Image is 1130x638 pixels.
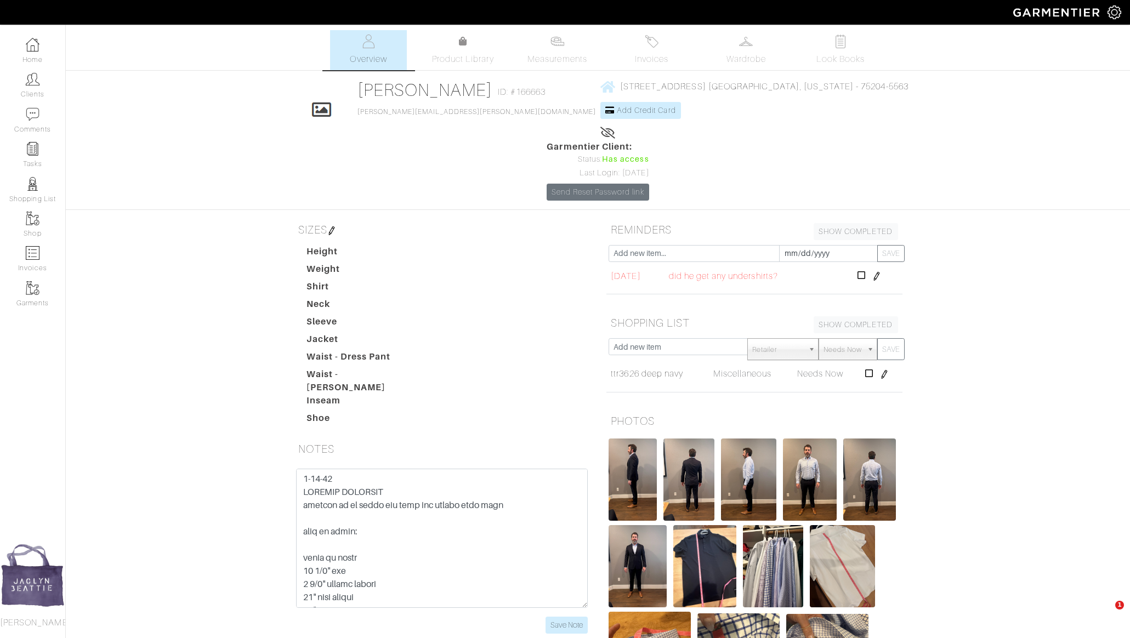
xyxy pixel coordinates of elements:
span: Product Library [432,53,494,66]
dt: Weight [298,263,423,280]
img: VqiGatbJjKcBya36RVuJ73nq [743,525,803,607]
span: Wardrobe [726,53,766,66]
dt: Shirt [298,280,423,298]
dt: Jacket [298,333,423,350]
img: YW4Fd4ZLvdAdFUyHGjSDN1CZ [721,438,776,521]
span: ID: #166663 [498,86,546,99]
textarea: 1-14-42 LOREMIP DOLORSIT ametcon ad el seddo eiu temp inc utlabo etdo magn aliq en admin: venia q... [296,469,588,608]
span: did he get any undershirts? [669,270,778,283]
a: Overview [330,30,407,70]
dt: Inseam [298,394,423,412]
a: Send Reset Password link [547,184,649,201]
span: 1 [1115,601,1124,609]
img: reminder-icon-8004d30b9f0a5d33ae49ab947aed9ed385cf756f9e5892f1edd6e32f2345188e.png [26,142,39,156]
img: gear-icon-white-bd11855cb880d31180b6d7d6211b90ccbf57a29d726f0c71d8c61bd08dd39cc2.png [1108,5,1121,19]
img: comment-icon-a0a6a9ef722e966f86d9cbdc48e553b5cf19dbc54f86b18d962a5391bc8f6eb6.png [26,107,39,121]
a: ttr3626 deep navy [611,367,683,380]
img: wardrobe-487a4870c1b7c33e795ec22d11cfc2ed9d08956e64fb3008fe2437562e282088.svg [739,35,753,48]
a: SHOW COMPLETED [814,223,898,240]
span: Has access [602,153,649,166]
a: Look Books [802,30,879,70]
img: pen-cf24a1663064a2ec1b9c1bd2387e9de7a2fa800b781884d57f21acf72779bad2.png [327,226,336,235]
h5: SIZES [294,219,590,241]
h5: REMINDERS [606,219,902,241]
a: Product Library [424,35,501,66]
input: Save Note [546,617,588,634]
img: pen-cf24a1663064a2ec1b9c1bd2387e9de7a2fa800b781884d57f21acf72779bad2.png [872,272,881,281]
span: Needs Now [797,369,843,379]
dt: Neck [298,298,423,315]
img: BdENaG6eVoKR21VXZBcHexKg [810,525,875,607]
span: Needs Now [824,339,862,361]
dt: Waist - [PERSON_NAME] [298,368,423,394]
img: pen-cf24a1663064a2ec1b9c1bd2387e9de7a2fa800b781884d57f21acf72779bad2.png [880,370,889,379]
input: Add new item [609,338,748,355]
h5: NOTES [294,438,590,460]
input: Add new item... [609,245,780,262]
span: Miscellaneous [713,369,772,379]
img: basicinfo-40fd8af6dae0f16599ec9e87c0ef1c0a1fdea2edbe929e3d69a839185d80c458.svg [362,35,376,48]
dt: Shoe [298,412,423,429]
a: Wardrobe [708,30,785,70]
span: [DATE] [611,270,640,283]
a: SHOW COMPLETED [814,316,898,333]
div: Status: [547,153,649,166]
span: Invoices [635,53,668,66]
img: stylists-icon-eb353228a002819b7ec25b43dbf5f0378dd9e0616d9560372ff212230b889e62.png [26,177,39,191]
img: clients-icon-6bae9207a08558b7cb47a8932f037763ab4055f8c8b6bfacd5dc20c3e0201464.png [26,72,39,86]
img: orders-27d20c2124de7fd6de4e0e44c1d41de31381a507db9b33961299e4e07d508b8c.svg [645,35,658,48]
span: Add Credit Card [617,106,676,115]
img: dashboard-icon-dbcd8f5a0b271acd01030246c82b418ddd0df26cd7fceb0bd07c9910d44c42f6.png [26,38,39,52]
img: zKdnQTqy1sUkgZ2CGrEwxrgG [609,525,667,607]
img: measurements-466bbee1fd09ba9460f595b01e5d73f9e2bff037440d3c8f018324cb6cdf7a4a.svg [550,35,564,48]
img: garmentier-logo-header-white-b43fb05a5012e4ada735d5af1a66efaba907eab6374d6393d1fbf88cb4ef424d.png [1008,3,1108,22]
span: [STREET_ADDRESS] [GEOGRAPHIC_DATA], [US_STATE] - 75204-5563 [620,82,908,92]
img: todo-9ac3debb85659649dc8f770b8b6100bb5dab4b48dedcbae339e5042a72dfd3cc.svg [833,35,847,48]
button: SAVE [877,245,905,262]
dt: Sleeve [298,315,423,333]
a: Invoices [614,30,690,70]
span: Retailer [752,339,804,361]
img: orders-icon-0abe47150d42831381b5fb84f609e132dff9fe21cb692f30cb5eec754e2cba89.png [26,246,39,260]
a: [PERSON_NAME] [357,80,493,100]
a: Measurements [519,30,596,70]
span: Garmentier Client: [547,140,649,153]
img: TCGH2vzc5bWmS5a7Z3QmMawX [609,438,657,521]
h5: SHOPPING LIST [606,312,902,334]
a: [STREET_ADDRESS] [GEOGRAPHIC_DATA], [US_STATE] - 75204-5563 [600,79,908,93]
div: Last Login: [DATE] [547,167,649,179]
button: SAVE [877,338,905,360]
a: [PERSON_NAME][EMAIL_ADDRESS][PERSON_NAME][DOMAIN_NAME] [357,108,597,116]
span: Measurements [527,53,587,66]
dt: Height [298,245,423,263]
img: garments-icon-b7da505a4dc4fd61783c78ac3ca0ef83fa9d6f193b1c9dc38574b1d14d53ca28.png [26,212,39,225]
h5: PHOTOS [606,410,902,432]
img: uLP489jh435SXNj39kKrp2Lr [843,438,896,521]
img: pFf47WKjqyEA4yeuHEgpNafC [663,438,714,521]
iframe: Intercom live chat [1093,601,1119,627]
span: Look Books [816,53,865,66]
img: i1xBLa2vr8jkjy8gHYJgeZXv [673,525,736,607]
a: Add Credit Card [600,102,681,119]
dt: Waist - Dress Pant [298,350,423,368]
img: garments-icon-b7da505a4dc4fd61783c78ac3ca0ef83fa9d6f193b1c9dc38574b1d14d53ca28.png [26,281,39,295]
span: Overview [350,53,387,66]
img: bxZzvvnLot1B1m7AuoFTHkKB [783,438,837,521]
